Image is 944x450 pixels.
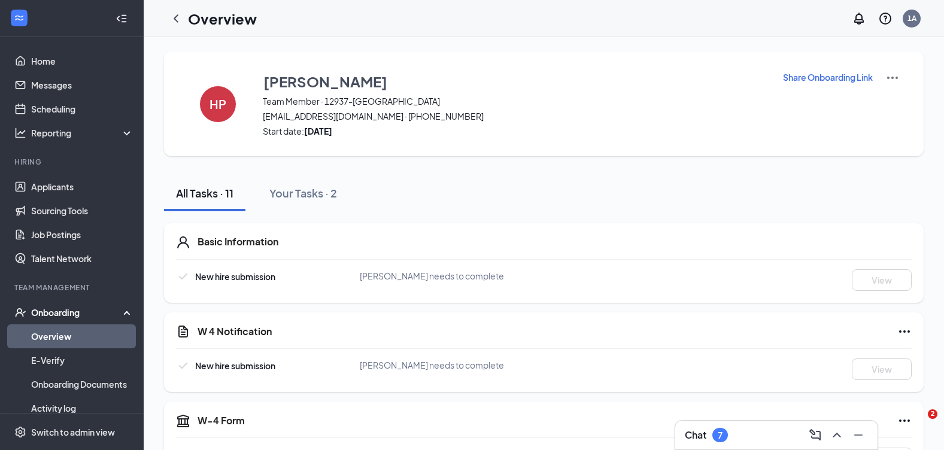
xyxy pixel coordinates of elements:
[878,11,893,26] svg: QuestionInfo
[897,413,912,428] svg: Ellipses
[210,100,226,108] h4: HP
[830,428,844,442] svg: ChevronUp
[31,348,133,372] a: E-Verify
[827,425,846,445] button: ChevronUp
[852,269,912,291] button: View
[263,125,767,137] span: Start date:
[116,13,128,25] svg: Collapse
[263,110,767,122] span: [EMAIL_ADDRESS][DOMAIN_NAME] · [PHONE_NUMBER]
[188,71,248,137] button: HP
[31,426,115,438] div: Switch to admin view
[14,282,131,293] div: Team Management
[14,426,26,438] svg: Settings
[852,11,866,26] svg: Notifications
[782,71,873,84] button: Share Onboarding Link
[13,12,25,24] svg: WorkstreamLogo
[263,95,767,107] span: Team Member · 12937-[GEOGRAPHIC_DATA]
[14,157,131,167] div: Hiring
[31,324,133,348] a: Overview
[269,186,337,200] div: Your Tasks · 2
[885,71,900,85] img: More Actions
[31,199,133,223] a: Sourcing Tools
[176,413,190,428] svg: TaxGovernmentIcon
[31,97,133,121] a: Scheduling
[851,428,866,442] svg: Minimize
[14,306,26,318] svg: UserCheck
[31,223,133,247] a: Job Postings
[685,428,706,442] h3: Chat
[263,71,767,92] button: [PERSON_NAME]
[198,325,272,338] h5: W 4 Notification
[31,247,133,270] a: Talent Network
[360,270,504,281] span: [PERSON_NAME] needs to complete
[198,414,245,427] h5: W-4 Form
[31,127,134,139] div: Reporting
[31,306,123,318] div: Onboarding
[198,235,278,248] h5: Basic Information
[176,324,190,339] svg: CustomFormIcon
[31,49,133,73] a: Home
[195,360,275,371] span: New hire submission
[852,358,912,380] button: View
[928,409,937,419] span: 2
[31,73,133,97] a: Messages
[783,71,873,83] p: Share Onboarding Link
[31,372,133,396] a: Onboarding Documents
[263,71,387,92] h3: [PERSON_NAME]
[849,425,868,445] button: Minimize
[176,269,190,284] svg: Checkmark
[903,409,932,438] iframe: Intercom live chat
[176,358,190,373] svg: Checkmark
[31,396,133,420] a: Activity log
[14,127,26,139] svg: Analysis
[897,324,912,339] svg: Ellipses
[195,271,275,282] span: New hire submission
[176,235,190,250] svg: User
[188,8,257,29] h1: Overview
[176,186,233,200] div: All Tasks · 11
[907,13,916,23] div: 1A
[806,425,825,445] button: ComposeMessage
[304,126,332,136] strong: [DATE]
[808,428,822,442] svg: ComposeMessage
[169,11,183,26] svg: ChevronLeft
[360,360,504,370] span: [PERSON_NAME] needs to complete
[31,175,133,199] a: Applicants
[718,430,723,440] div: 7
